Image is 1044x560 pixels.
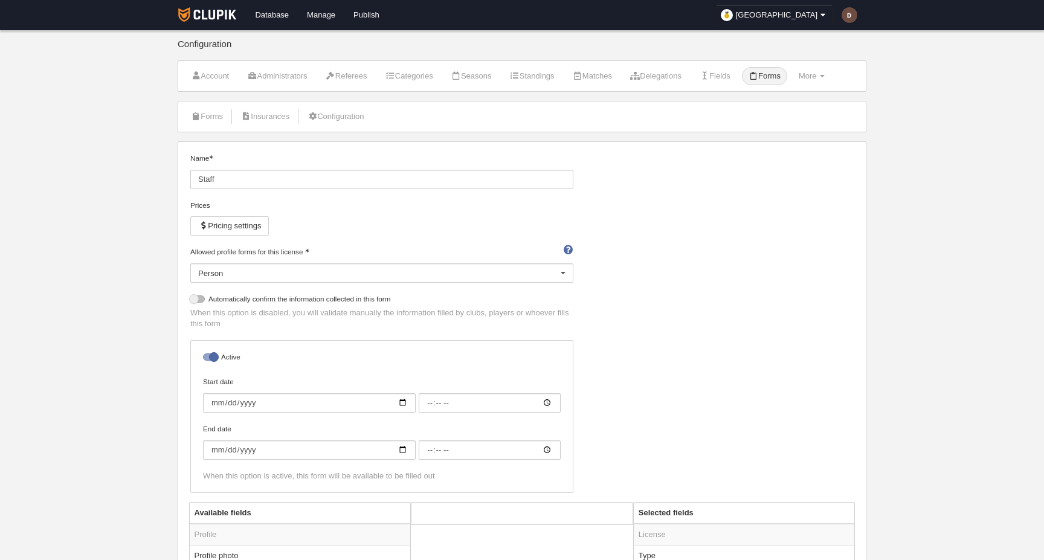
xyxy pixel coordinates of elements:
[234,108,296,126] a: Insurances
[799,71,817,80] span: More
[693,67,737,85] a: Fields
[190,216,269,236] button: Pricing settings
[190,246,573,257] label: Allowed profile forms for this license
[419,393,561,413] input: Start date
[792,67,831,85] a: More
[190,200,573,211] div: Prices
[190,307,573,329] p: When this option is disabled, you will validate manually the information filled by clubs, players...
[445,67,498,85] a: Seasons
[566,67,619,85] a: Matches
[190,503,411,524] th: Available fields
[419,440,561,460] input: End date
[203,393,416,413] input: Start date
[240,67,314,85] a: Administrators
[203,471,561,481] div: When this option is active, this form will be available to be filled out
[634,524,855,546] td: License
[623,67,688,85] a: Delegations
[203,352,561,365] label: Active
[301,108,371,126] a: Configuration
[503,67,561,85] a: Standings
[736,9,817,21] span: [GEOGRAPHIC_DATA]
[178,39,866,60] div: Configuration
[305,249,309,253] i: Mandatory
[842,7,857,23] img: c2l6ZT0zMHgzMCZmcz05JnRleHQ9RCZiZz02ZDRjNDE%3D.png
[319,67,374,85] a: Referees
[209,155,213,159] i: Mandatory
[742,67,787,85] a: Forms
[716,5,833,25] a: [GEOGRAPHIC_DATA]
[203,423,561,460] label: End date
[190,524,411,546] td: Profile
[190,153,573,189] label: Name
[379,67,440,85] a: Categories
[203,440,416,460] input: End date
[198,269,223,278] span: Person
[190,170,573,189] input: Name
[178,7,237,22] img: Clupik
[721,9,733,21] img: organizador.30x30.png
[634,503,855,524] th: Selected fields
[184,67,236,85] a: Account
[203,376,561,413] label: Start date
[190,294,573,307] label: Automatically confirm the information collected in this form
[184,108,230,126] a: Forms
